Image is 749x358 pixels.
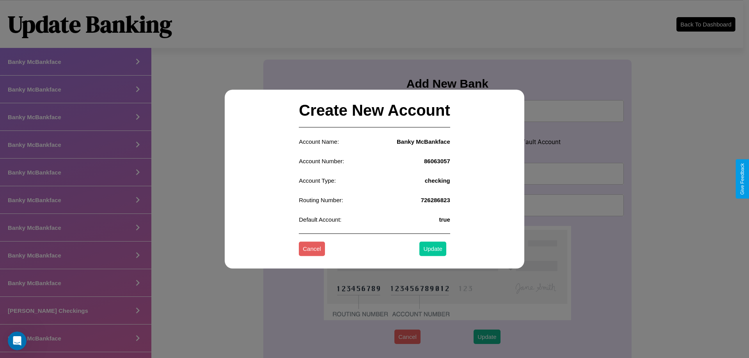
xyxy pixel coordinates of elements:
h4: checking [425,177,450,184]
h4: true [439,216,450,223]
iframe: Intercom live chat [8,332,27,350]
p: Account Number: [299,156,344,166]
p: Routing Number: [299,195,343,205]
h4: 86063057 [424,158,450,164]
p: Account Name: [299,136,339,147]
button: Update [419,242,446,256]
h4: 726286823 [421,197,450,203]
button: Cancel [299,242,325,256]
div: Give Feedback [740,163,745,195]
p: Account Type: [299,175,336,186]
h4: Banky McBankface [397,138,450,145]
h2: Create New Account [299,94,450,127]
p: Default Account: [299,214,341,225]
